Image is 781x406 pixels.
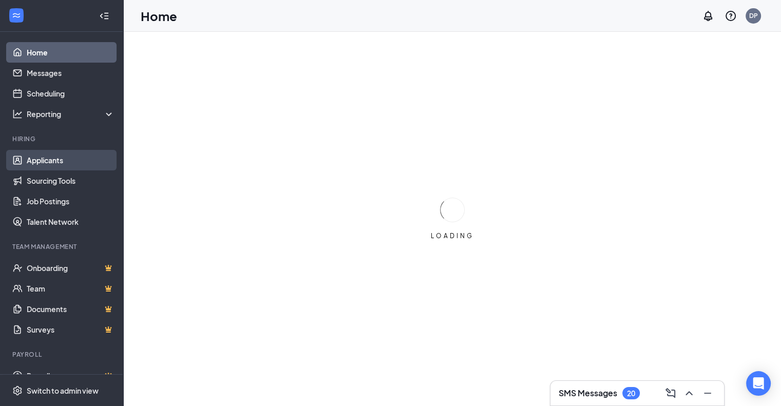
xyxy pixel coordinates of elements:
[699,385,716,401] button: Minimize
[683,387,695,399] svg: ChevronUp
[27,258,115,278] a: OnboardingCrown
[12,385,23,396] svg: Settings
[662,385,679,401] button: ComposeMessage
[27,63,115,83] a: Messages
[427,231,478,240] div: LOADING
[27,191,115,211] a: Job Postings
[749,11,758,20] div: DP
[559,388,617,399] h3: SMS Messages
[27,109,115,119] div: Reporting
[141,7,177,25] h1: Home
[12,109,23,119] svg: Analysis
[27,170,115,191] a: Sourcing Tools
[27,42,115,63] a: Home
[99,11,109,21] svg: Collapse
[627,389,635,398] div: 20
[701,387,714,399] svg: Minimize
[702,10,714,22] svg: Notifications
[27,150,115,170] a: Applicants
[27,299,115,319] a: DocumentsCrown
[12,242,112,251] div: Team Management
[664,387,677,399] svg: ComposeMessage
[27,211,115,232] a: Talent Network
[11,10,22,21] svg: WorkstreamLogo
[725,10,737,22] svg: QuestionInfo
[746,371,771,396] div: Open Intercom Messenger
[27,385,99,396] div: Switch to admin view
[681,385,697,401] button: ChevronUp
[27,365,115,386] a: PayrollCrown
[27,83,115,104] a: Scheduling
[27,278,115,299] a: TeamCrown
[27,319,115,340] a: SurveysCrown
[12,350,112,359] div: Payroll
[12,134,112,143] div: Hiring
